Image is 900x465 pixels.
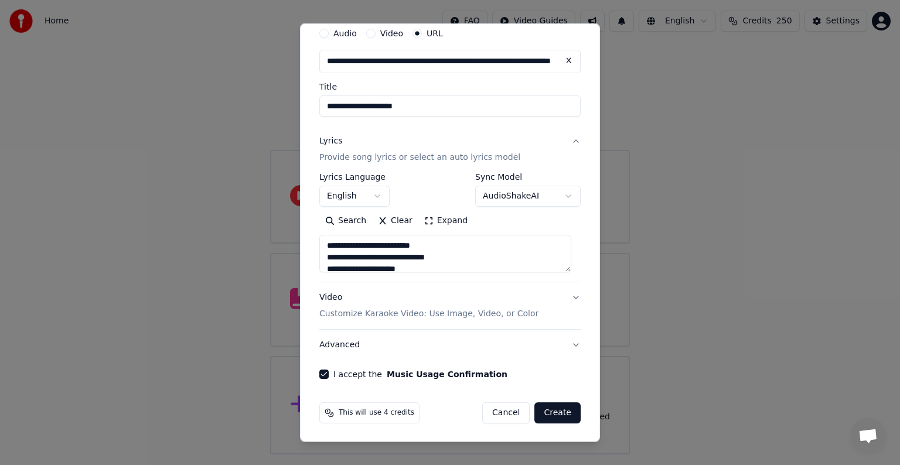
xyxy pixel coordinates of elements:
[482,402,530,423] button: Cancel
[319,83,581,91] label: Title
[319,173,390,181] label: Lyrics Language
[319,126,581,173] button: LyricsProvide song lyrics or select an auto lyrics model
[333,370,507,378] label: I accept the
[427,29,443,37] label: URL
[319,308,538,320] p: Customize Karaoke Video: Use Image, Video, or Color
[534,402,581,423] button: Create
[339,408,414,418] span: This will use 4 credits
[333,29,357,37] label: Audio
[319,152,520,163] p: Provide song lyrics or select an auto lyrics model
[418,211,473,230] button: Expand
[319,330,581,360] button: Advanced
[319,173,581,282] div: LyricsProvide song lyrics or select an auto lyrics model
[475,173,581,181] label: Sync Model
[319,135,342,147] div: Lyrics
[380,29,403,37] label: Video
[319,292,538,320] div: Video
[319,211,372,230] button: Search
[319,282,581,329] button: VideoCustomize Karaoke Video: Use Image, Video, or Color
[387,370,507,378] button: I accept the
[372,211,418,230] button: Clear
